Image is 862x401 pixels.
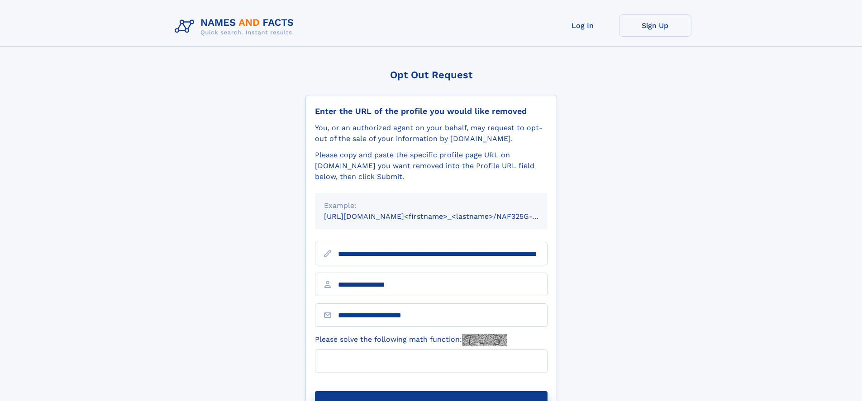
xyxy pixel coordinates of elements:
a: Sign Up [619,14,691,37]
div: You, or an authorized agent on your behalf, may request to opt-out of the sale of your informatio... [315,123,548,144]
small: [URL][DOMAIN_NAME]<firstname>_<lastname>/NAF325G-xxxxxxxx [324,212,565,221]
label: Please solve the following math function: [315,334,507,346]
div: Enter the URL of the profile you would like removed [315,106,548,116]
div: Opt Out Request [305,69,557,80]
div: Example: [324,200,538,211]
div: Please copy and paste the specific profile page URL on [DOMAIN_NAME] you want removed into the Pr... [315,150,548,182]
a: Log In [547,14,619,37]
img: Logo Names and Facts [171,14,301,39]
